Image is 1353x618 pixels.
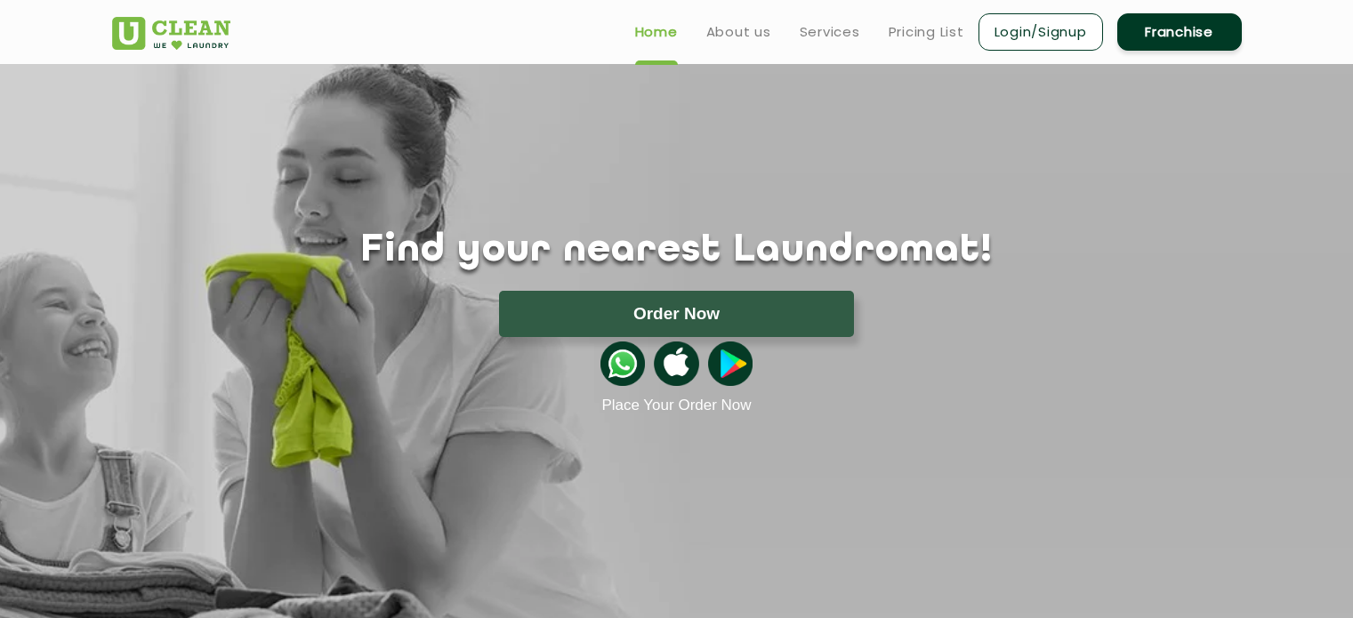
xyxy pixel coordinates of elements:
img: UClean Laundry and Dry Cleaning [112,17,230,50]
img: apple-icon.png [654,341,698,386]
button: Order Now [499,291,854,337]
a: Franchise [1117,13,1242,51]
a: Pricing List [889,21,964,43]
a: Services [800,21,860,43]
a: About us [706,21,771,43]
a: Login/Signup [979,13,1103,51]
img: whatsappicon.png [600,341,645,386]
h1: Find your nearest Laundromat! [99,229,1255,273]
img: playstoreicon.png [708,341,753,386]
a: Place Your Order Now [601,397,751,414]
a: Home [635,21,678,43]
